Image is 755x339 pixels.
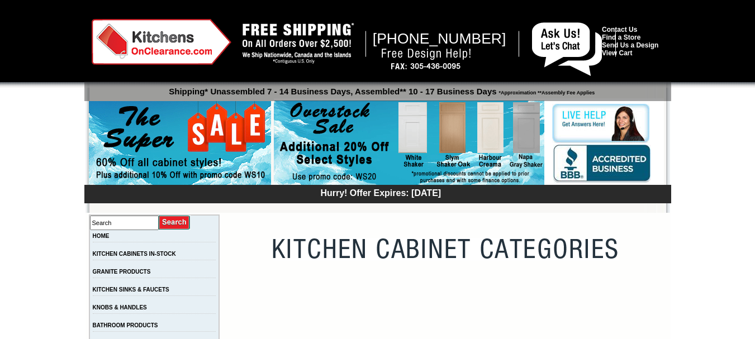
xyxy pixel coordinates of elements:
[90,187,671,198] div: Hurry! Offer Expires: [DATE]
[93,287,169,293] a: KITCHEN SINKS & FAUCETS
[497,87,595,96] span: *Approximation **Assembly Fee Applies
[93,251,176,257] a: KITCHEN CABINETS IN-STOCK
[602,34,640,41] a: Find a Store
[159,215,191,230] input: Submit
[92,19,231,65] img: Kitchens on Clearance Logo
[93,304,147,311] a: KNOBS & HANDLES
[602,41,658,49] a: Send Us a Design
[602,49,632,57] a: View Cart
[602,26,637,34] a: Contact Us
[93,322,158,328] a: BATHROOM PRODUCTS
[373,30,506,47] span: [PHONE_NUMBER]
[93,269,151,275] a: GRANITE PRODUCTS
[90,82,671,96] p: Shipping* Unassembled 7 - 14 Business Days, Assembled** 10 - 17 Business Days
[93,233,110,239] a: HOME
